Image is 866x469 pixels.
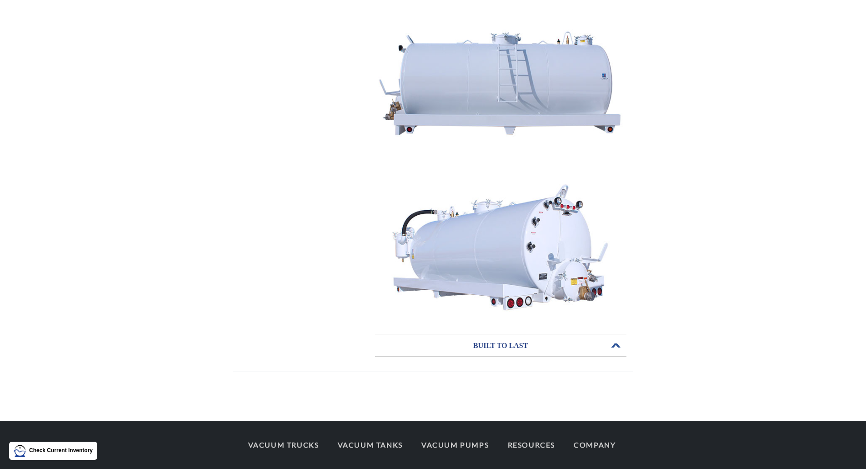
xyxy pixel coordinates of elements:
[566,435,624,454] a: Company
[330,435,411,454] a: Vacuum Tanks
[375,335,626,356] a: BUILT TO LASTOpen or Close
[375,338,626,353] h3: BUILT TO LAST
[375,167,626,333] img: Stacks Image 10281
[413,435,497,454] a: Vacuum Pumps
[14,444,26,457] img: LMT Icon
[610,343,622,349] span: Open or Close
[499,435,563,454] a: Resources
[240,435,327,454] a: Vacuum Trucks
[29,446,93,455] p: Check Current Inventory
